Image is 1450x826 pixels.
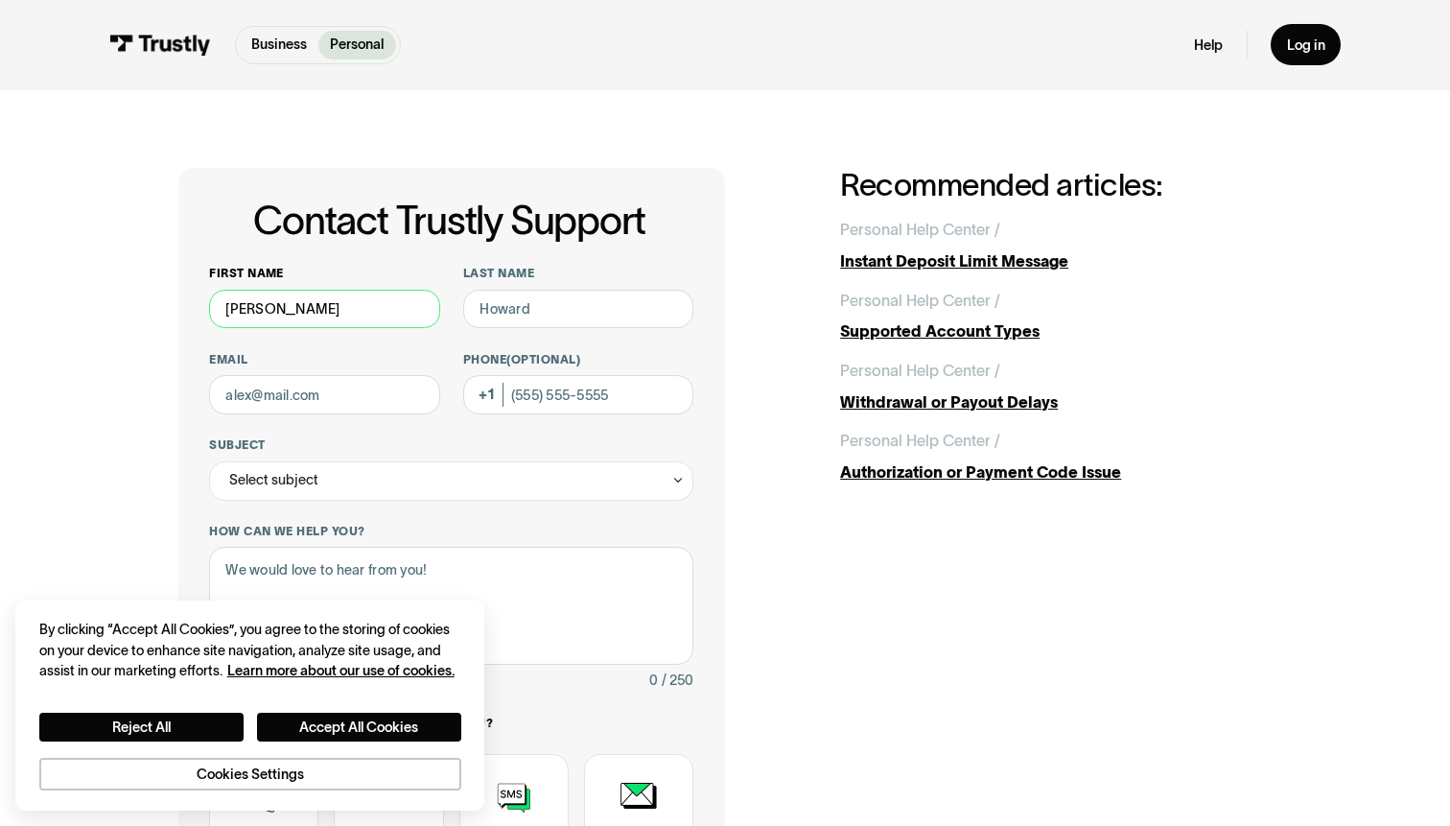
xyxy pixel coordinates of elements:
input: Howard [463,290,693,329]
p: Personal [330,35,384,55]
a: Personal Help Center /Supported Account Types [840,289,1272,343]
div: Personal Help Center / [840,359,1000,382]
label: Email [209,352,439,367]
label: Subject [209,437,693,453]
div: Select subject [209,461,693,501]
button: Accept All Cookies [257,713,461,743]
h2: Recommended articles: [840,168,1272,202]
div: 0 [649,669,658,692]
div: Personal Help Center / [840,429,1000,452]
div: Personal Help Center / [840,289,1000,312]
div: Supported Account Types [840,319,1272,342]
input: Alex [209,290,439,329]
a: Personal Help Center /Withdrawal or Payout Delays [840,359,1272,413]
div: Select subject [229,468,318,491]
div: Authorization or Payment Code Issue [840,460,1272,484]
img: Trustly Logo [109,35,211,56]
div: By clicking “Accept All Cookies”, you agree to the storing of cookies on your device to enhance s... [39,620,461,681]
a: Log in [1271,24,1341,65]
a: Personal [318,31,395,59]
button: Cookies Settings [39,758,461,791]
div: Privacy [39,620,461,791]
label: Last name [463,266,693,281]
a: Business [240,31,318,59]
a: Personal Help Center /Instant Deposit Limit Message [840,218,1272,272]
span: (Optional) [506,353,580,366]
label: How can we help you? [209,524,693,539]
a: Personal Help Center /Authorization or Payment Code Issue [840,429,1272,484]
label: Phone [463,352,693,367]
button: Reject All [39,713,244,743]
input: (555) 555-5555 [463,375,693,414]
div: / 250 [662,669,693,692]
a: Help [1194,36,1223,55]
h1: Contact Trustly Support [205,200,693,243]
p: Business [251,35,307,55]
div: Instant Deposit Limit Message [840,249,1272,272]
div: Withdrawal or Payout Delays [840,390,1272,413]
div: Cookie banner [15,601,484,811]
div: Personal Help Center / [840,218,1000,241]
input: alex@mail.com [209,375,439,414]
label: First name [209,266,439,281]
div: Log in [1287,36,1325,55]
a: More information about your privacy, opens in a new tab [227,663,455,678]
